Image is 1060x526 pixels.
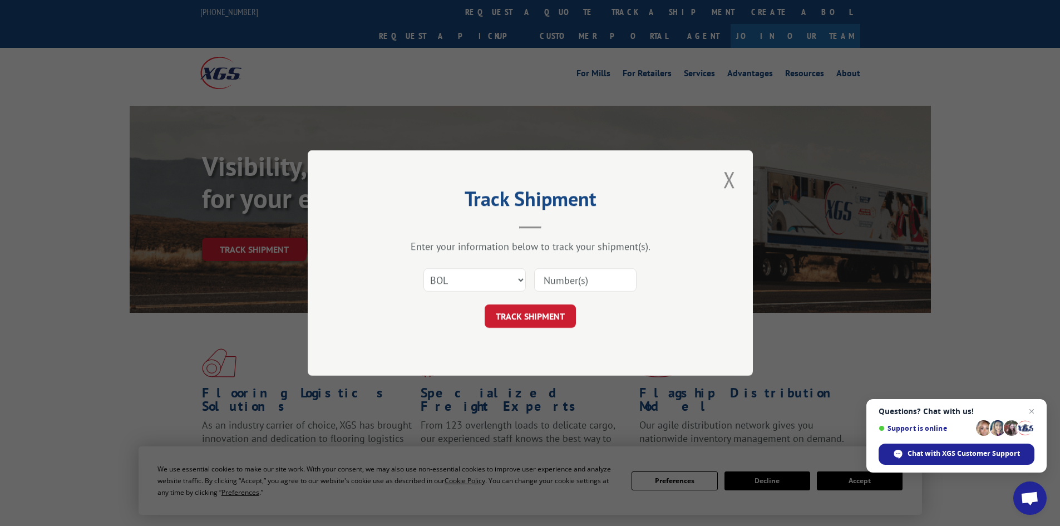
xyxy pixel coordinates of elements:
[908,449,1020,459] span: Chat with XGS Customer Support
[485,304,576,328] button: TRACK SHIPMENT
[1013,481,1047,515] a: Open chat
[879,407,1034,416] span: Questions? Chat with us!
[720,164,739,195] button: Close modal
[879,444,1034,465] span: Chat with XGS Customer Support
[879,424,972,432] span: Support is online
[363,240,697,253] div: Enter your information below to track your shipment(s).
[363,191,697,212] h2: Track Shipment
[534,268,637,292] input: Number(s)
